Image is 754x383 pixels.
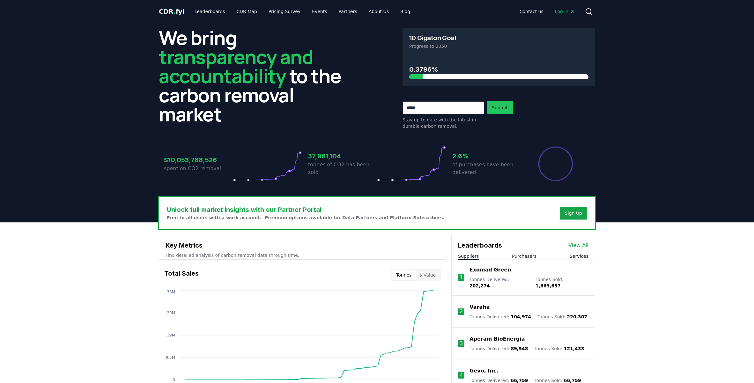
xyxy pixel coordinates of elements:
[166,241,440,250] h3: Key Metrics
[403,117,484,129] p: Stay up to date with the latest in durable carbon removal.
[164,165,233,172] p: spent on CO2 removal
[167,311,175,315] tspan: 29M
[307,6,332,17] a: Events
[166,355,175,360] tspan: 9.5M
[167,290,175,294] tspan: 38M
[568,242,588,249] a: View All
[409,43,588,49] p: Progress to 2050
[460,340,463,347] p: 3
[458,253,479,259] button: Suppliers
[416,270,440,280] button: $ Value
[534,345,584,352] p: Tonnes Sold :
[409,35,456,41] h3: 10 Gigaton Goal
[166,252,440,258] p: Find detailed analysis of carbon removal data through time.
[550,6,580,17] a: Log in
[469,283,490,288] span: 202,274
[334,6,362,17] a: Partners
[174,8,176,15] span: .
[469,276,529,289] p: Tonnes Delivered :
[189,6,230,17] a: Leaderboards
[452,161,521,176] p: of purchases have been delivered
[555,8,575,15] span: Log in
[395,6,415,17] a: Blog
[469,266,511,274] a: Exomad Green
[308,151,377,161] h3: 37,961,104
[189,6,415,17] nav: Main
[511,378,528,383] span: 66,759
[564,378,581,383] span: 66,759
[469,345,528,352] p: Tonnes Delivered :
[565,210,582,216] a: Sign Up
[537,314,587,320] p: Tonnes Sold :
[536,276,588,289] p: Tonnes Sold :
[164,269,199,281] h3: Total Sales
[564,346,584,351] span: 121,433
[409,65,588,74] h3: 0.3796%
[392,270,415,280] button: Tonnes
[469,303,490,311] a: Varaha
[167,214,445,221] p: Free to all users with a work account. Premium options available for Data Partners and Platform S...
[469,367,498,375] a: Gevo, Inc.
[536,283,561,288] span: 1,663,637
[469,314,531,320] p: Tonnes Delivered :
[159,44,313,89] span: transparency and accountability
[458,241,502,250] h3: Leaderboards
[469,335,525,343] a: Aperam BioEnergia
[452,151,521,161] h3: 2.6%
[364,6,394,17] a: About Us
[308,161,377,176] p: tonnes of CO2 has been sold
[159,28,351,124] h2: We bring to the carbon removal market
[512,253,536,259] button: Purchasers
[263,6,306,17] a: Pricing Survey
[514,6,549,17] a: Contact us
[514,6,580,17] nav: Main
[511,314,531,319] span: 104,974
[567,314,587,319] span: 220,307
[159,8,184,15] span: CDR fyi
[460,308,463,315] p: 2
[460,372,463,379] p: 4
[167,205,445,214] h3: Unlock full market insights with our Partner Portal
[159,7,184,16] a: CDR.fyi
[167,333,175,337] tspan: 19M
[164,155,233,165] h3: $10,053,788,526
[570,253,588,259] button: Services
[487,101,513,114] button: Submit
[232,6,262,17] a: CDR Map
[460,274,463,281] p: 1
[511,346,528,351] span: 89,548
[173,378,175,382] tspan: 0
[538,146,573,182] div: Percentage of sales delivered
[560,207,587,220] button: Sign Up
